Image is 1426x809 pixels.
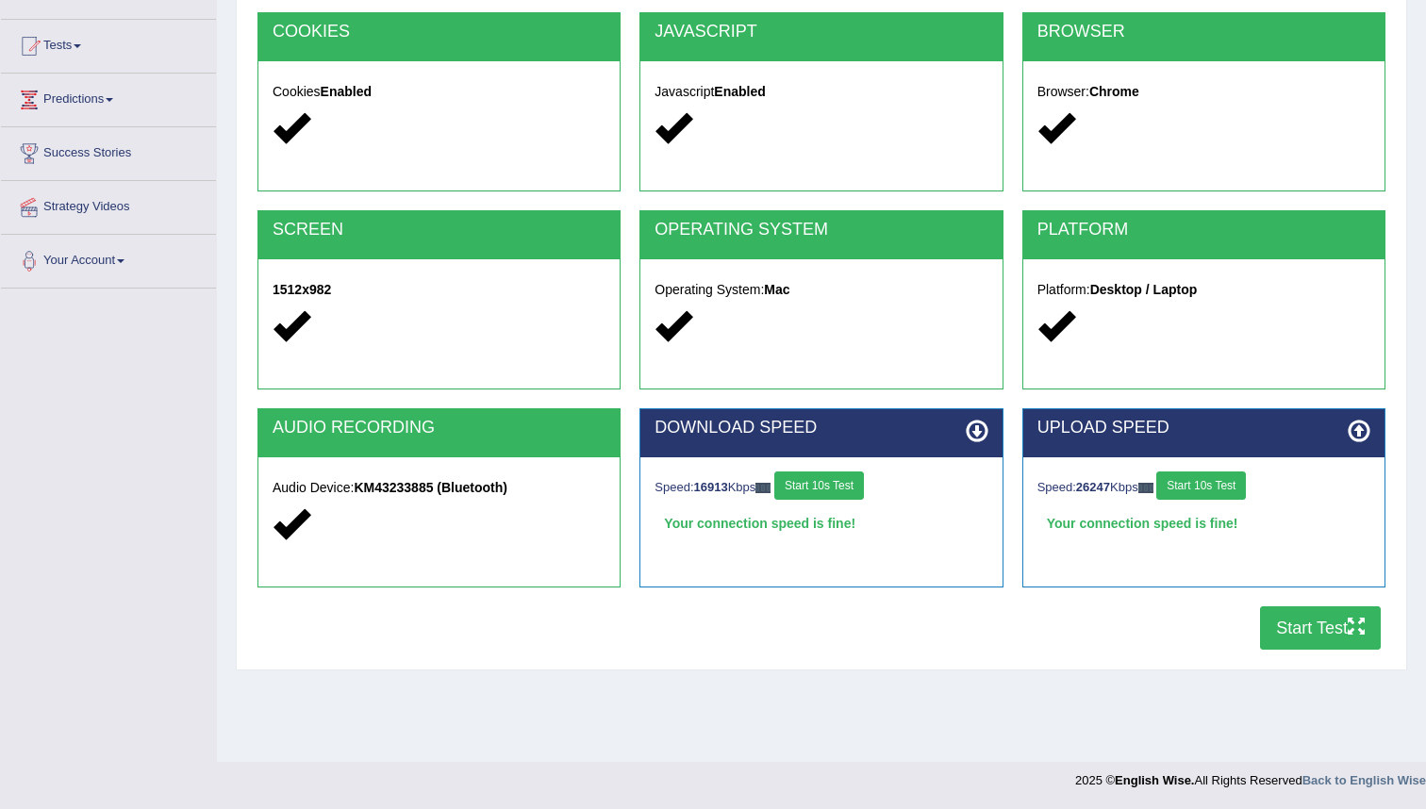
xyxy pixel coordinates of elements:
button: Start Test [1260,606,1381,650]
h2: OPERATING SYSTEM [655,221,987,239]
h2: BROWSER [1037,23,1370,41]
strong: Chrome [1089,84,1139,99]
strong: English Wise. [1115,773,1194,787]
div: Speed: Kbps [1037,471,1370,504]
strong: Mac [764,282,789,297]
h2: COOKIES [273,23,605,41]
a: Tests [1,20,216,67]
a: Success Stories [1,127,216,174]
button: Start 10s Test [1156,471,1246,500]
h2: AUDIO RECORDING [273,419,605,438]
div: Speed: Kbps [655,471,987,504]
strong: Desktop / Laptop [1090,282,1198,297]
a: Strategy Videos [1,181,216,228]
a: Back to English Wise [1302,773,1426,787]
button: Start 10s Test [774,471,864,500]
h5: Browser: [1037,85,1370,99]
h2: SCREEN [273,221,605,239]
div: 2025 © All Rights Reserved [1075,762,1426,789]
strong: Enabled [714,84,765,99]
h2: PLATFORM [1037,221,1370,239]
h5: Javascript [655,85,987,99]
strong: 16913 [694,480,728,494]
strong: Enabled [321,84,372,99]
h5: Platform: [1037,283,1370,297]
h5: Audio Device: [273,481,605,495]
strong: KM43233885 (Bluetooth) [354,480,507,495]
h2: UPLOAD SPEED [1037,419,1370,438]
a: Your Account [1,235,216,282]
img: ajax-loader-fb-connection.gif [1138,483,1153,493]
h5: Operating System: [655,283,987,297]
div: Your connection speed is fine! [655,509,987,537]
strong: 1512x982 [273,282,331,297]
h2: DOWNLOAD SPEED [655,419,987,438]
h2: JAVASCRIPT [655,23,987,41]
img: ajax-loader-fb-connection.gif [755,483,771,493]
strong: 26247 [1076,480,1110,494]
h5: Cookies [273,85,605,99]
a: Predictions [1,74,216,121]
div: Your connection speed is fine! [1037,509,1370,537]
